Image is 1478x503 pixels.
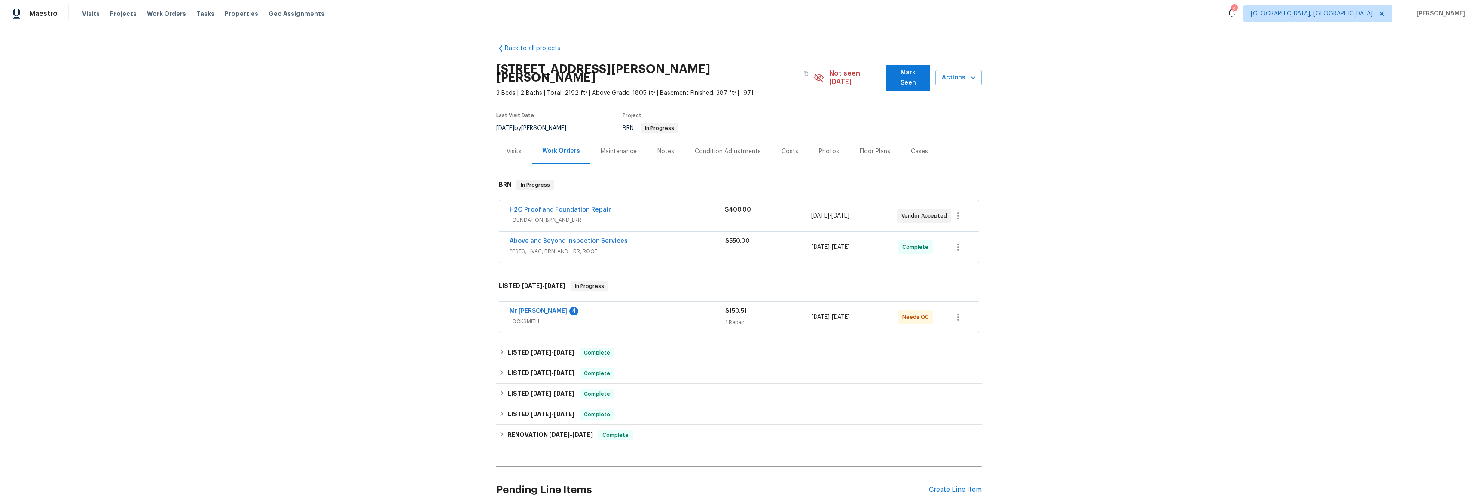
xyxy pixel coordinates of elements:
[902,243,932,251] span: Complete
[798,66,814,81] button: Copy Address
[829,69,881,86] span: Not seen [DATE]
[831,213,849,219] span: [DATE]
[510,207,611,213] a: H2O Proof and Foundation Repair
[522,283,542,289] span: [DATE]
[641,126,678,131] span: In Progress
[510,308,567,314] a: Mr [PERSON_NAME]
[819,147,839,156] div: Photos
[572,432,593,438] span: [DATE]
[510,317,725,326] span: LOCKSMITH
[929,486,982,494] div: Create Line Item
[580,348,614,357] span: Complete
[510,238,628,244] a: Above and Beyond Inspection Services
[531,411,551,417] span: [DATE]
[569,307,578,315] div: 4
[580,410,614,419] span: Complete
[623,113,641,118] span: Project
[496,125,514,131] span: [DATE]
[507,147,522,156] div: Visits
[517,181,553,189] span: In Progress
[554,349,574,355] span: [DATE]
[725,318,812,327] div: 1 Repair
[886,65,930,91] button: Mark Seen
[901,212,950,220] span: Vendor Accepted
[542,147,580,155] div: Work Orders
[496,425,982,445] div: RENOVATION [DATE]-[DATE]Complete
[496,363,982,384] div: LISTED [DATE]-[DATE]Complete
[1231,5,1237,14] div: 2
[531,411,574,417] span: -
[812,244,830,250] span: [DATE]
[860,147,890,156] div: Floor Plans
[496,171,982,199] div: BRN In Progress
[832,314,850,320] span: [DATE]
[580,369,614,378] span: Complete
[110,9,137,18] span: Projects
[522,283,565,289] span: -
[508,430,593,440] h6: RENOVATION
[893,67,923,88] span: Mark Seen
[554,370,574,376] span: [DATE]
[545,283,565,289] span: [DATE]
[599,431,632,439] span: Complete
[531,370,574,376] span: -
[499,180,511,190] h6: BRN
[902,313,932,321] span: Needs QC
[531,391,551,397] span: [DATE]
[832,244,850,250] span: [DATE]
[496,384,982,404] div: LISTED [DATE]-[DATE]Complete
[29,9,58,18] span: Maestro
[508,409,574,420] h6: LISTED
[496,342,982,363] div: LISTED [DATE]-[DATE]Complete
[812,314,830,320] span: [DATE]
[942,73,975,83] span: Actions
[508,368,574,379] h6: LISTED
[496,89,814,97] span: 3 Beds | 2 Baths | Total: 2192 ft² | Above Grade: 1805 ft² | Basement Finished: 387 ft² | 1971
[496,113,534,118] span: Last Visit Date
[196,11,214,17] span: Tasks
[531,370,551,376] span: [DATE]
[623,125,678,131] span: BRN
[812,243,850,251] span: -
[1413,9,1465,18] span: [PERSON_NAME]
[554,411,574,417] span: [DATE]
[496,44,579,53] a: Back to all projects
[82,9,100,18] span: Visits
[499,281,565,291] h6: LISTED
[571,282,608,291] span: In Progress
[657,147,674,156] div: Notes
[782,147,798,156] div: Costs
[580,390,614,398] span: Complete
[510,247,725,256] span: PESTS, HVAC, BRN_AND_LRR, ROOF
[496,273,982,300] div: LISTED [DATE]-[DATE]In Progress
[725,238,750,244] span: $550.00
[508,389,574,399] h6: LISTED
[549,432,593,438] span: -
[811,213,829,219] span: [DATE]
[1251,9,1373,18] span: [GEOGRAPHIC_DATA], [GEOGRAPHIC_DATA]
[269,9,324,18] span: Geo Assignments
[725,207,751,213] span: $400.00
[496,404,982,425] div: LISTED [DATE]-[DATE]Complete
[549,432,570,438] span: [DATE]
[725,308,747,314] span: $150.51
[147,9,186,18] span: Work Orders
[531,391,574,397] span: -
[496,123,577,133] div: by [PERSON_NAME]
[695,147,761,156] div: Condition Adjustments
[225,9,258,18] span: Properties
[935,70,982,86] button: Actions
[531,349,551,355] span: [DATE]
[531,349,574,355] span: -
[496,65,798,82] h2: [STREET_ADDRESS][PERSON_NAME][PERSON_NAME]
[812,313,850,321] span: -
[811,212,849,220] span: -
[510,216,725,224] span: FOUNDATION, BRN_AND_LRR
[601,147,637,156] div: Maintenance
[554,391,574,397] span: [DATE]
[508,348,574,358] h6: LISTED
[911,147,928,156] div: Cases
